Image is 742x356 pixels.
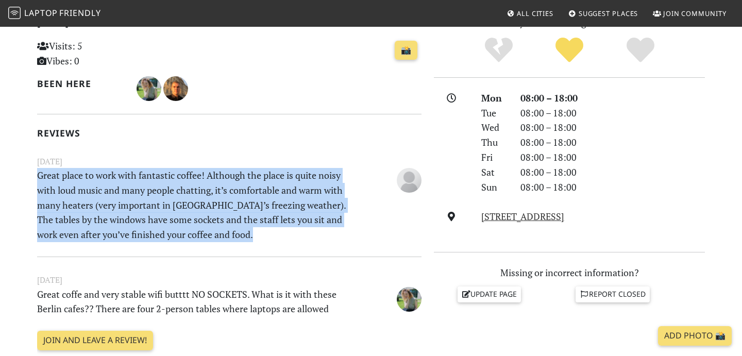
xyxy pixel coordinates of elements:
[514,150,711,165] div: 08:00 – 18:00
[397,287,421,312] img: 4063-lior.jpg
[31,287,362,317] p: Great coffe and very stable wifi butttt NO SOCKETS. What is it with these Berlin cafes?? There ar...
[658,326,732,346] a: Add Photo 📸
[137,81,163,94] span: Lior
[163,76,188,101] img: 3797-alexander.jpg
[514,91,711,106] div: 08:00 – 18:00
[475,135,514,150] div: Thu
[475,91,514,106] div: Mon
[31,155,428,168] small: [DATE]
[564,4,643,23] a: Suggest Places
[137,76,161,101] img: 4063-lior.jpg
[475,120,514,135] div: Wed
[517,9,553,18] span: All Cities
[8,7,21,19] img: LaptopFriendly
[395,41,417,60] a: 📸
[463,36,534,64] div: No
[663,9,727,18] span: Join Community
[37,331,153,350] a: Join and leave a review!
[534,36,605,64] div: Yes
[475,106,514,121] div: Tue
[481,210,564,223] a: [STREET_ADDRESS]
[24,7,58,19] span: Laptop
[458,286,521,302] a: Update page
[163,81,188,94] span: Alexander Monsanto
[475,180,514,195] div: Sun
[475,165,514,180] div: Sat
[37,78,124,89] h2: Been here
[434,265,705,280] p: Missing or incorrect information?
[514,165,711,180] div: 08:00 – 18:00
[579,9,638,18] span: Suggest Places
[514,120,711,135] div: 08:00 – 18:00
[8,5,101,23] a: LaptopFriendly LaptopFriendly
[31,168,362,242] p: Great place to work with fantastic coffee! Although the place is quite noisy with loud music and ...
[37,39,157,69] p: Visits: 5 Vibes: 0
[576,286,650,302] a: Report closed
[514,106,711,121] div: 08:00 – 18:00
[514,135,711,150] div: 08:00 – 18:00
[649,4,731,23] a: Join Community
[605,36,676,64] div: Definitely!
[397,173,421,185] span: Anonymous
[59,7,100,19] span: Friendly
[31,274,428,286] small: [DATE]
[514,180,711,195] div: 08:00 – 18:00
[502,4,558,23] a: All Cities
[397,292,421,304] span: Lior
[37,128,421,139] h2: Reviews
[475,150,514,165] div: Fri
[397,168,421,193] img: blank-535327c66bd565773addf3077783bbfce4b00ec00e9fd257753287c682c7fa38.png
